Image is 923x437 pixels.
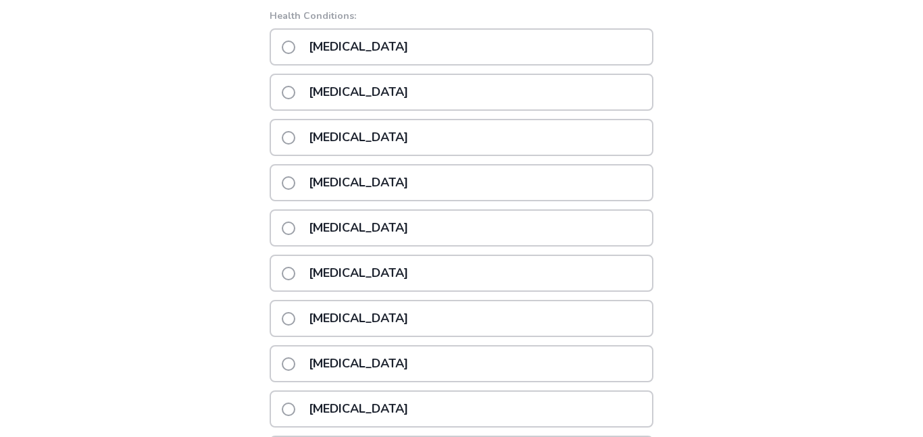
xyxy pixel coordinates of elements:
[301,30,416,64] p: [MEDICAL_DATA]
[301,120,416,155] p: [MEDICAL_DATA]
[301,346,416,381] p: [MEDICAL_DATA]
[301,165,416,200] p: [MEDICAL_DATA]
[301,256,416,290] p: [MEDICAL_DATA]
[270,9,653,23] p: Health Conditions:
[301,75,416,109] p: [MEDICAL_DATA]
[301,301,416,336] p: [MEDICAL_DATA]
[301,392,416,426] p: [MEDICAL_DATA]
[301,211,416,245] p: [MEDICAL_DATA]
